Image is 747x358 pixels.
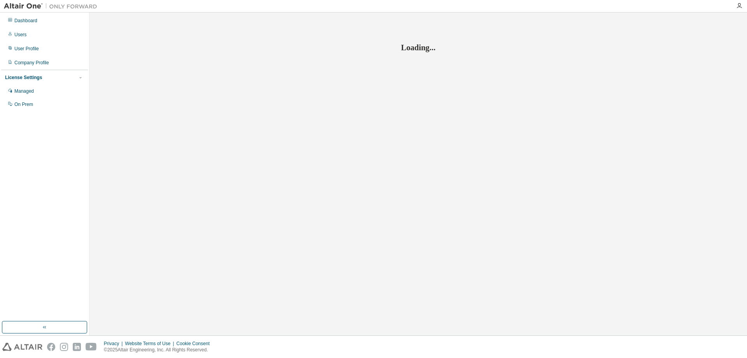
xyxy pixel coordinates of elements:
img: Altair One [4,2,101,10]
div: Users [14,32,26,38]
img: altair_logo.svg [2,343,42,351]
div: User Profile [14,46,39,52]
img: youtube.svg [86,343,97,351]
p: © 2025 Altair Engineering, Inc. All Rights Reserved. [104,347,214,353]
div: Company Profile [14,60,49,66]
img: instagram.svg [60,343,68,351]
div: License Settings [5,74,42,81]
div: Dashboard [14,18,37,24]
div: Cookie Consent [176,340,214,347]
h2: Loading... [243,42,593,53]
div: Website Terms of Use [125,340,176,347]
div: On Prem [14,101,33,108]
img: facebook.svg [47,343,55,351]
img: linkedin.svg [73,343,81,351]
div: Privacy [104,340,125,347]
div: Managed [14,88,34,94]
